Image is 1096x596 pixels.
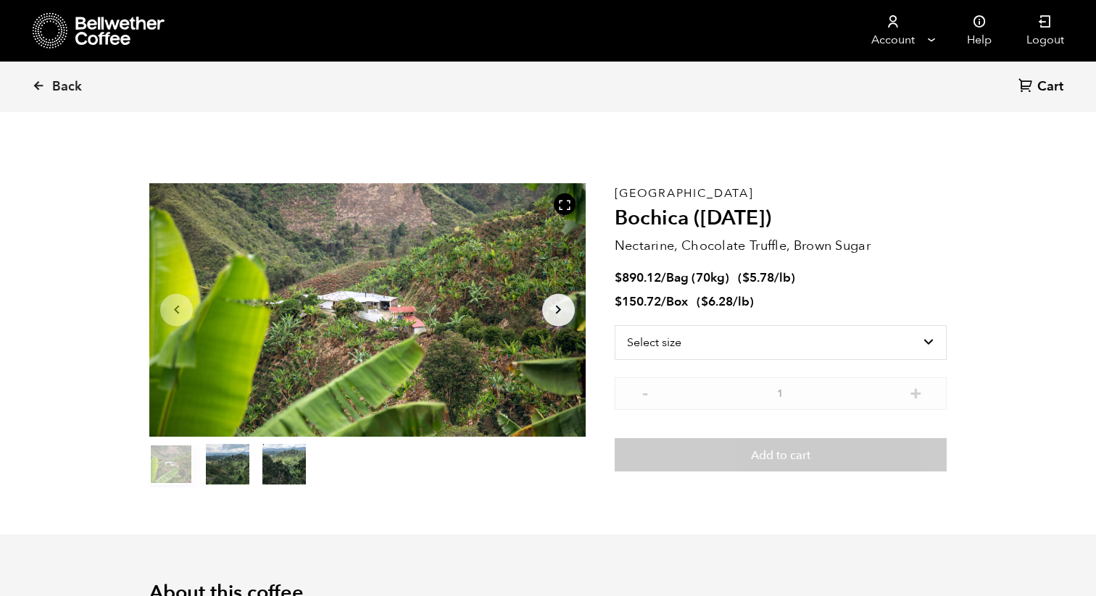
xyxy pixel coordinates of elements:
[615,269,661,286] bdi: 890.12
[774,269,791,286] span: /lb
[666,293,688,310] span: Box
[615,293,622,310] span: $
[615,269,622,286] span: $
[661,293,666,310] span: /
[615,438,947,471] button: Add to cart
[615,236,947,256] p: Nectarine, Chocolate Truffle, Brown Sugar
[738,269,795,286] span: ( )
[636,385,655,399] button: -
[615,206,947,231] h2: Bochica ([DATE])
[697,293,754,310] span: ( )
[742,269,750,286] span: $
[661,269,666,286] span: /
[733,293,750,310] span: /lb
[52,78,82,96] span: Back
[701,293,708,310] span: $
[1037,78,1063,96] span: Cart
[615,293,661,310] bdi: 150.72
[1018,77,1067,97] a: Cart
[701,293,733,310] bdi: 6.28
[742,269,774,286] bdi: 5.78
[666,269,729,286] span: Bag (70kg)
[907,385,925,399] button: +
